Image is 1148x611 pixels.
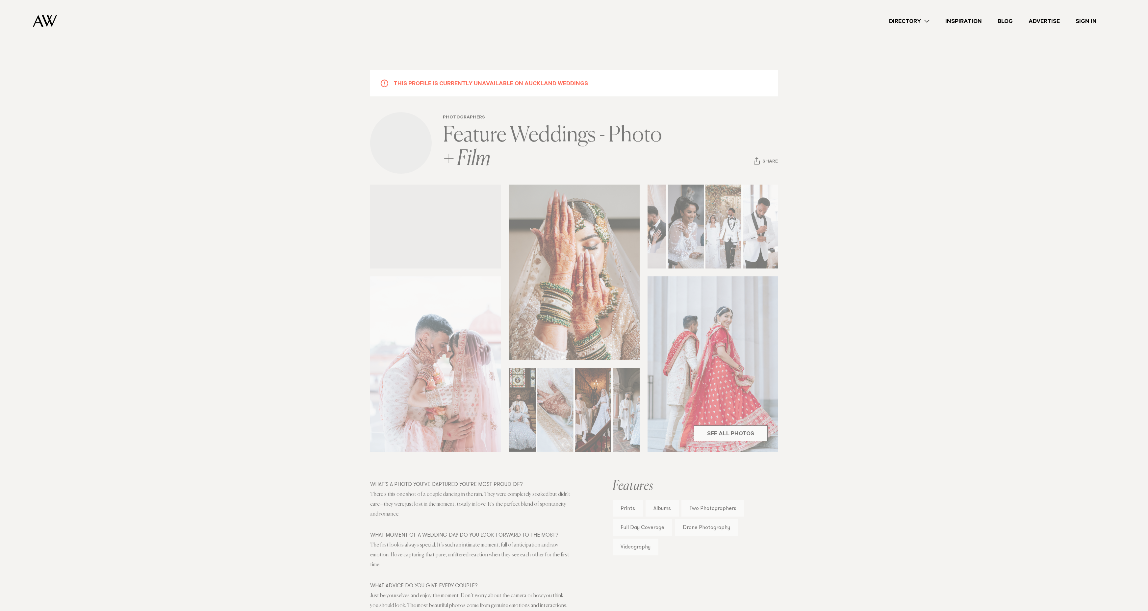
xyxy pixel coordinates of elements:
[33,15,57,27] img: Auckland Weddings Logo
[1021,17,1068,26] a: Advertise
[881,17,937,26] a: Directory
[394,79,588,88] h5: This profile is currently unavailable on Auckland Weddings
[1068,17,1105,26] a: Sign In
[937,17,990,26] a: Inspiration
[990,17,1021,26] a: Blog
